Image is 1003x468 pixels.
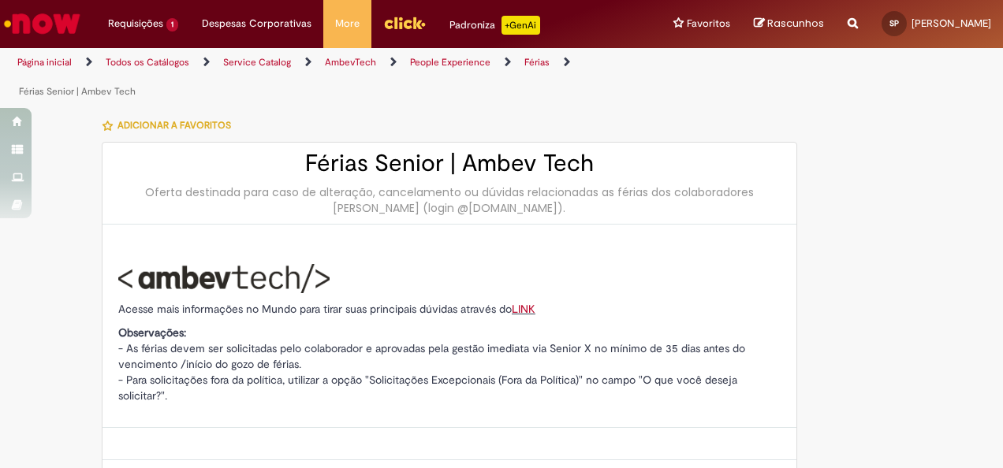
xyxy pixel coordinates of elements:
[202,16,311,32] span: Despesas Corporativas
[524,56,550,69] a: Férias
[106,56,189,69] a: Todos os Catálogos
[754,17,824,32] a: Rascunhos
[2,8,83,39] img: ServiceNow
[383,11,426,35] img: click_logo_yellow_360x200.png
[449,16,540,35] div: Padroniza
[325,56,376,69] a: AmbevTech
[889,18,899,28] span: SP
[117,119,231,132] span: Adicionar a Favoritos
[108,16,163,32] span: Requisições
[118,325,781,403] p: - As férias devem ser solicitadas pelo colaborador e aprovadas pela gestão imediata via Senior X ...
[17,56,72,69] a: Página inicial
[118,150,781,176] h2: Férias Senior | Ambev Tech
[19,85,136,98] a: Férias Senior | Ambev Tech
[687,16,730,32] span: Favoritos
[767,16,824,31] span: Rascunhos
[335,16,360,32] span: More
[102,109,240,142] button: Adicionar a Favoritos
[118,325,186,340] strong: Observações:
[118,301,781,317] p: Acesse mais informações no Mundo para tirar suas principais dúvidas através do
[166,18,178,32] span: 1
[118,184,781,216] div: Oferta destinada para caso de alteração, cancelamento ou dúvidas relacionadas as férias dos colab...
[512,302,535,316] a: LINK
[12,48,657,106] ul: Trilhas de página
[501,16,540,35] p: +GenAi
[912,17,991,30] span: [PERSON_NAME]
[410,56,490,69] a: People Experience
[223,56,291,69] a: Service Catalog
